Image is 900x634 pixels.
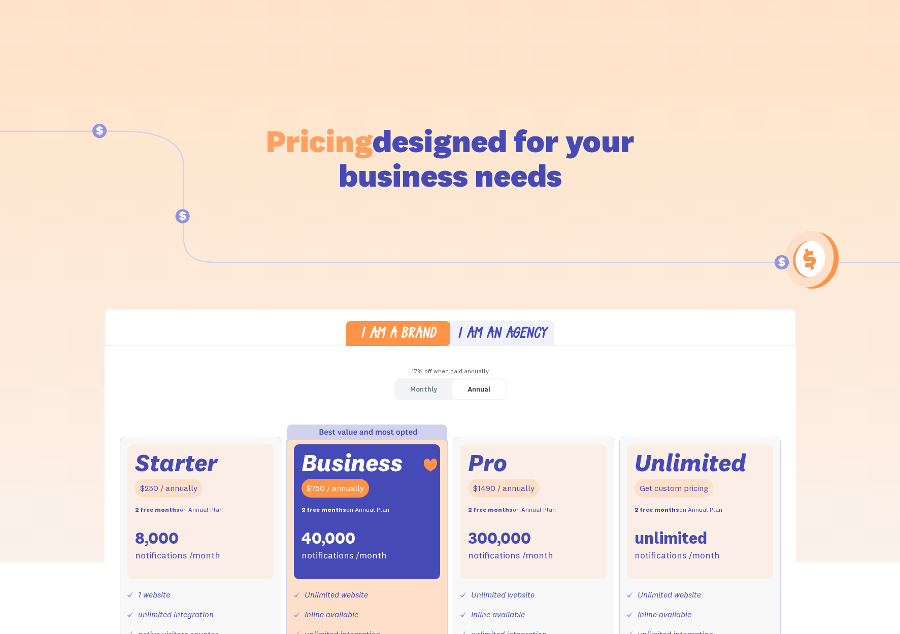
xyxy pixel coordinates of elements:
[135,527,179,549] div: 8,000
[468,479,540,498] div: $1490 / annually
[635,503,722,517] div: on Annual Plan
[305,587,368,602] div: Unlimited website
[468,382,490,397] div: Annual
[468,452,507,474] div: Pro
[105,364,796,379] div: 17% off when paid annually
[635,479,713,498] div: Get custom pricing
[305,607,358,622] div: Inline available
[468,506,513,513] strong: 2 free months
[457,327,547,342] div: I am an agency
[635,548,720,563] div: notifications /month
[471,587,535,602] div: Unlimited website
[135,452,217,474] div: Starter
[265,124,635,193] h1: designed for your business needs
[468,548,553,563] div: notifications /month
[302,527,355,549] div: 40,000
[266,121,373,160] span: Pricing
[638,607,691,622] div: Inline available
[302,503,389,517] div: on Annual Plan
[138,587,170,602] div: 1 website
[410,382,437,397] div: Monthly
[302,548,387,563] div: notifications /month
[635,527,707,549] div: unlimited
[138,607,214,622] div: unlimited integration
[135,548,220,563] div: notifications /month
[135,479,203,498] div: $250 / annually
[471,607,525,622] div: Inline available
[635,452,746,474] div: Unlimited
[638,587,701,602] div: Unlimited website
[360,327,436,342] div: I am a brand
[302,452,403,474] div: Business
[302,479,369,498] div: $750 / annually
[468,503,556,517] div: on Annual Plan
[635,506,679,513] strong: 2 free months
[302,506,346,513] strong: 2 free months
[135,506,180,513] strong: 2 free months
[468,527,531,549] div: 300,000
[135,503,223,517] div: on Annual Plan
